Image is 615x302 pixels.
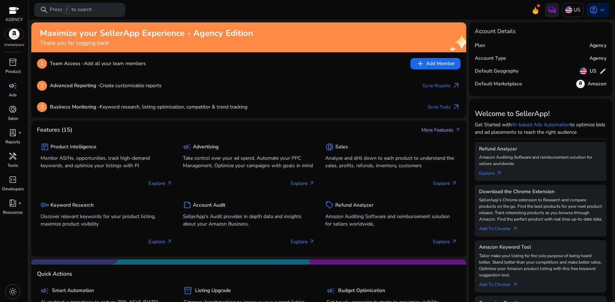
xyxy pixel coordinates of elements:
span: account_circle [589,6,598,14]
span: donut_small [9,105,17,113]
p: Developers [2,186,24,192]
p: Amazon Auditing Software and reimbursement solution for sellers worldwide. [479,154,602,167]
span: fiber_manual_record [19,131,21,134]
p: Create customizable reports [50,82,162,89]
img: us.svg [580,68,587,75]
p: Discover relevant keywords for your product listing, maximize product visibility [41,213,172,228]
p: Amazon Auditing Software and reimbursement solution for sellers worldwide. [325,213,457,228]
p: Resources [3,209,23,216]
h5: Default Geography [475,68,519,74]
h5: Keyword Research [51,202,94,208]
a: Add To Chrome [479,278,524,288]
h5: Sales [335,144,348,150]
span: arrow_outward [451,239,457,244]
span: arrow_outward [496,170,502,176]
span: summarize [183,201,191,209]
span: arrow_outward [451,180,457,186]
span: arrow_outward [309,180,315,186]
h4: Thank you for logging back! [40,40,253,47]
p: 1 [37,59,47,69]
h5: Amazon [588,81,606,87]
span: campaign [183,143,191,151]
p: Analyze and drill down to each product to understand the sales, profits, refunds, inventory, cust... [325,154,457,169]
p: Take control over your ad spend, Automate your PPC Management, Optimize your campaigns with goals... [183,154,315,169]
p: Product [5,68,21,75]
p: Add all your team members [50,60,146,67]
p: AGENCY [5,16,23,23]
a: Explorearrow_outward [479,167,508,177]
span: arrow_outward [512,282,518,287]
p: Press to search [50,6,92,14]
span: code_blocks [9,175,17,184]
p: SellerApp's Chrome extension to Research and compare products on the go. Find the best products f... [479,197,602,222]
span: search [40,6,48,14]
h5: Refund Analyzer [479,146,602,152]
img: amazon.svg [576,80,585,88]
h5: Smart Automation [52,288,94,294]
span: campaign [41,286,49,295]
p: Reports [5,139,20,145]
h5: Budget Optimization [338,288,385,294]
span: handyman [9,152,17,160]
a: Add To Chrome [479,222,524,232]
a: AI-based Ads Automation [512,121,570,128]
h5: Listing Upgrade [195,288,231,294]
img: us.svg [565,6,572,14]
span: arrow_outward [452,103,461,111]
span: light_mode [9,287,17,296]
h5: Agency [589,55,606,62]
span: key [41,201,49,209]
p: Keyword research, listing optimization, competitor & trend tracking [50,103,247,111]
span: sell [325,201,334,209]
h5: Product Intelligence [51,144,96,150]
p: Sales [8,115,18,122]
h3: Welcome to SellerApp! [475,110,606,118]
p: Ads [9,92,17,98]
p: Monitor ASINs, opportunities, track high-demand keywords, and optimize your listings with PI [41,154,172,169]
h4: Account Details [475,28,516,35]
p: 2 [37,81,47,91]
span: inventory_2 [184,286,192,295]
span: inventory_2 [9,58,17,67]
h5: Agency [589,43,606,49]
span: campaign [9,81,17,90]
span: arrow_outward [455,127,461,133]
p: Explore [433,238,457,245]
p: Explore [291,180,315,187]
a: More Featuresarrow_outward [421,126,461,134]
b: Advanced Reporting - [50,82,100,89]
span: add [416,59,425,68]
h4: Quick Actions [37,271,72,277]
span: arrow_outward [167,180,172,186]
b: Team Access - [50,60,84,67]
p: Marketplace [4,42,24,48]
span: fiber_manual_record [19,202,21,205]
button: addAdd Member [410,58,461,69]
p: Get Started with to optimize bids and ad placements to reach the right audience [475,121,606,136]
p: Tailor make your listing for the sole purpose of being heard better. Stand better than your compe... [479,253,602,278]
p: Explore [148,238,172,245]
p: US [574,4,580,16]
h5: Account Audit [193,202,225,208]
img: amazon.svg [5,29,24,39]
span: package [41,143,49,151]
span: keyboard_arrow_down [598,6,606,14]
span: edit [599,68,606,75]
span: donut_small [325,143,334,151]
h5: Account Type [475,55,506,62]
span: campaign [327,286,335,295]
span: / [64,6,70,14]
p: SellerApp's Audit provides in depth data and insights about your Amazon Business. [183,213,315,228]
h5: US [590,68,596,74]
a: Go to Toolsarrow_outward [428,102,461,112]
p: Explore [148,180,172,187]
p: Tools [7,162,18,169]
h5: Amazon Keyword Tool [479,244,602,250]
h4: Features (15) [37,127,72,133]
span: arrow_outward [452,81,461,90]
h5: Download the Chrome Extension [479,189,602,195]
h5: Plan [475,43,485,49]
span: arrow_outward [167,239,172,244]
p: Explore [433,180,457,187]
h2: Maximize your SellerApp Experience - Agency Edition [40,28,253,38]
